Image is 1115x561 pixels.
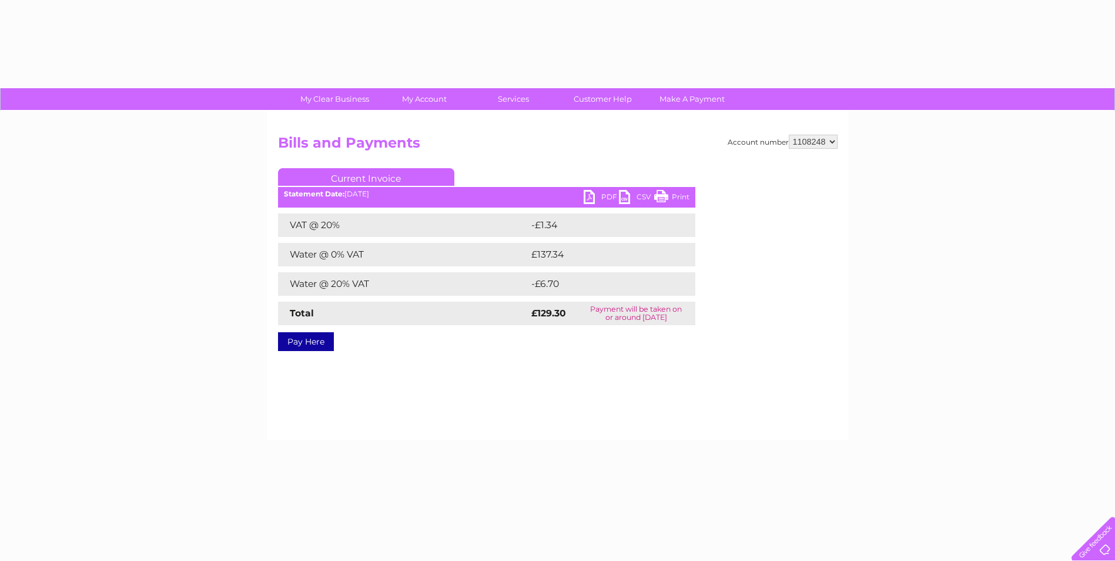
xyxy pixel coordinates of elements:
[619,190,654,207] a: CSV
[728,135,838,149] div: Account number
[286,88,383,110] a: My Clear Business
[528,272,671,296] td: -£6.70
[584,190,619,207] a: PDF
[528,243,673,266] td: £137.34
[278,135,838,157] h2: Bills and Payments
[278,168,454,186] a: Current Invoice
[278,190,695,198] div: [DATE]
[284,189,344,198] b: Statement Date:
[577,302,695,325] td: Payment will be taken on or around [DATE]
[278,243,528,266] td: Water @ 0% VAT
[290,308,314,319] strong: Total
[554,88,651,110] a: Customer Help
[531,308,566,319] strong: £129.30
[278,272,528,296] td: Water @ 20% VAT
[465,88,562,110] a: Services
[654,190,689,207] a: Print
[644,88,741,110] a: Make A Payment
[278,213,528,237] td: VAT @ 20%
[278,332,334,351] a: Pay Here
[376,88,473,110] a: My Account
[528,213,669,237] td: -£1.34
